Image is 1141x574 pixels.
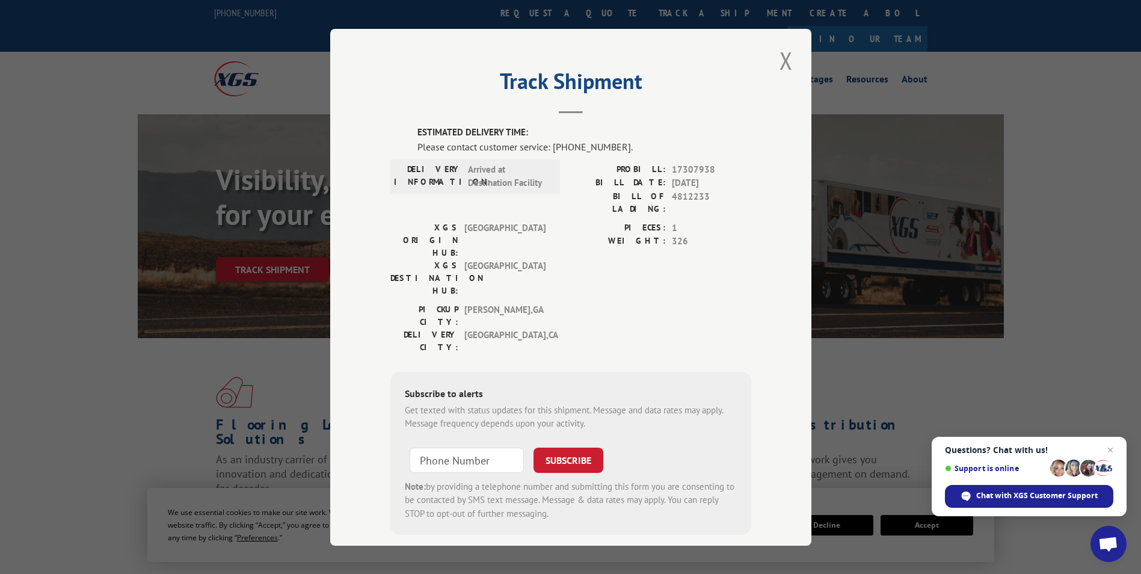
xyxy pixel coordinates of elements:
label: PROBILL: [571,162,666,176]
span: Chat with XGS Customer Support [976,490,1098,501]
label: PICKUP CITY: [390,303,458,328]
span: [DATE] [672,176,751,190]
label: WEIGHT: [571,235,666,248]
label: DELIVERY CITY: [390,328,458,353]
button: Close modal [776,44,796,77]
input: Phone Number [410,447,524,472]
span: 17307938 [672,162,751,176]
button: SUBSCRIBE [534,447,603,472]
span: [GEOGRAPHIC_DATA] [464,259,546,297]
a: Open chat [1090,526,1127,562]
span: [GEOGRAPHIC_DATA] [464,221,546,259]
h2: Track Shipment [390,73,751,96]
label: ESTIMATED DELIVERY TIME: [417,126,751,140]
span: Questions? Chat with us! [945,445,1113,455]
label: BILL OF LADING: [571,190,666,215]
div: Subscribe to alerts [405,386,737,403]
span: [PERSON_NAME] , GA [464,303,546,328]
span: 4812233 [672,190,751,215]
label: XGS DESTINATION HUB: [390,259,458,297]
label: BILL DATE: [571,176,666,190]
div: by providing a telephone number and submitting this form you are consenting to be contacted by SM... [405,480,737,520]
span: 1 [672,221,751,235]
strong: Note: [405,480,426,492]
div: Please contact customer service: [PHONE_NUMBER]. [417,139,751,153]
span: 326 [672,235,751,248]
span: Support is online [945,464,1046,473]
label: PIECES: [571,221,666,235]
span: Chat with XGS Customer Support [945,485,1113,508]
span: Arrived at Destination Facility [468,162,549,190]
div: Get texted with status updates for this shipment. Message and data rates may apply. Message frequ... [405,403,737,430]
span: [GEOGRAPHIC_DATA] , CA [464,328,546,353]
label: DELIVERY INFORMATION: [394,162,462,190]
label: XGS ORIGIN HUB: [390,221,458,259]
